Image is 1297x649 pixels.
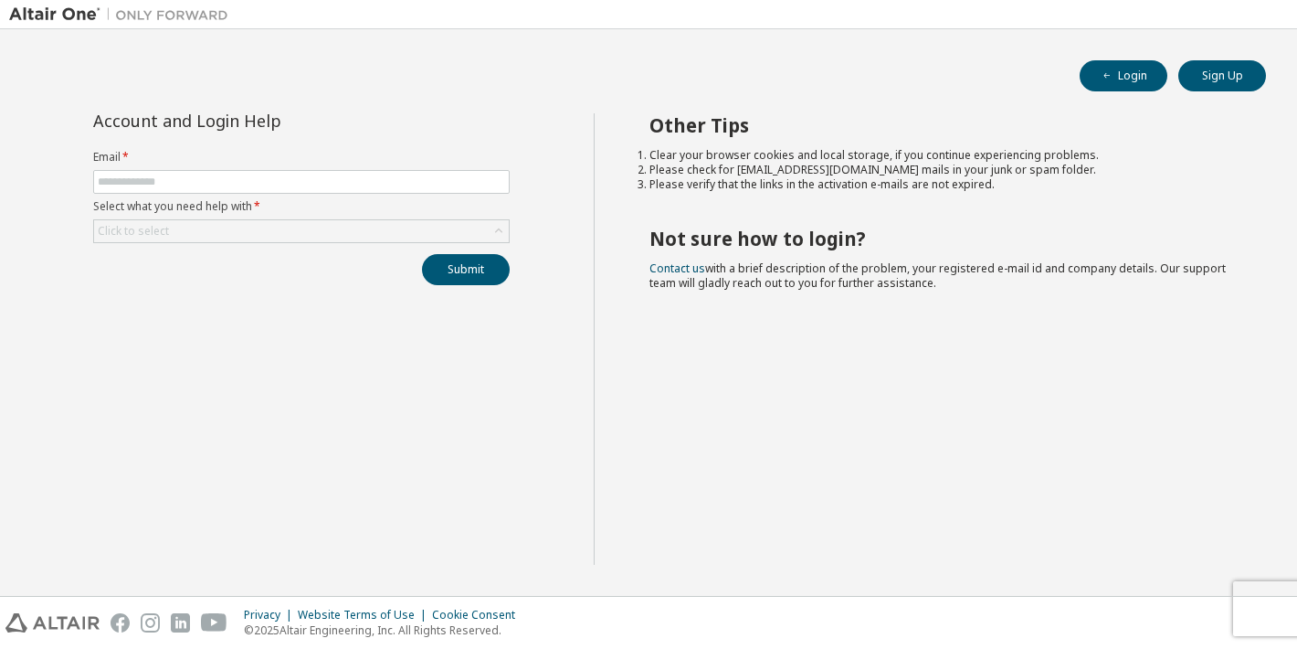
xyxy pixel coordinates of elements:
a: Contact us [649,261,705,276]
button: Sign Up [1178,60,1266,91]
img: linkedin.svg [171,613,190,633]
span: with a brief description of the problem, your registered e-mail id and company details. Our suppo... [649,261,1226,291]
li: Clear your browser cookies and local storage, if you continue experiencing problems. [649,148,1234,163]
button: Submit [422,254,510,285]
img: altair_logo.svg [5,613,100,633]
img: Altair One [9,5,237,24]
li: Please check for [EMAIL_ADDRESS][DOMAIN_NAME] mails in your junk or spam folder. [649,163,1234,177]
div: Privacy [244,608,298,622]
img: youtube.svg [201,613,227,633]
img: instagram.svg [141,613,160,633]
label: Email [93,150,510,165]
p: © 2025 Altair Engineering, Inc. All Rights Reserved. [244,622,526,638]
div: Website Terms of Use [298,608,432,622]
div: Account and Login Help [93,113,427,128]
h2: Not sure how to login? [649,227,1234,250]
label: Select what you need help with [93,199,510,214]
div: Click to select [98,224,169,239]
h2: Other Tips [649,113,1234,137]
li: Please verify that the links in the activation e-mails are not expired. [649,177,1234,192]
div: Click to select [94,220,509,242]
div: Cookie Consent [432,608,526,622]
button: Login [1080,60,1167,91]
img: facebook.svg [111,613,130,633]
